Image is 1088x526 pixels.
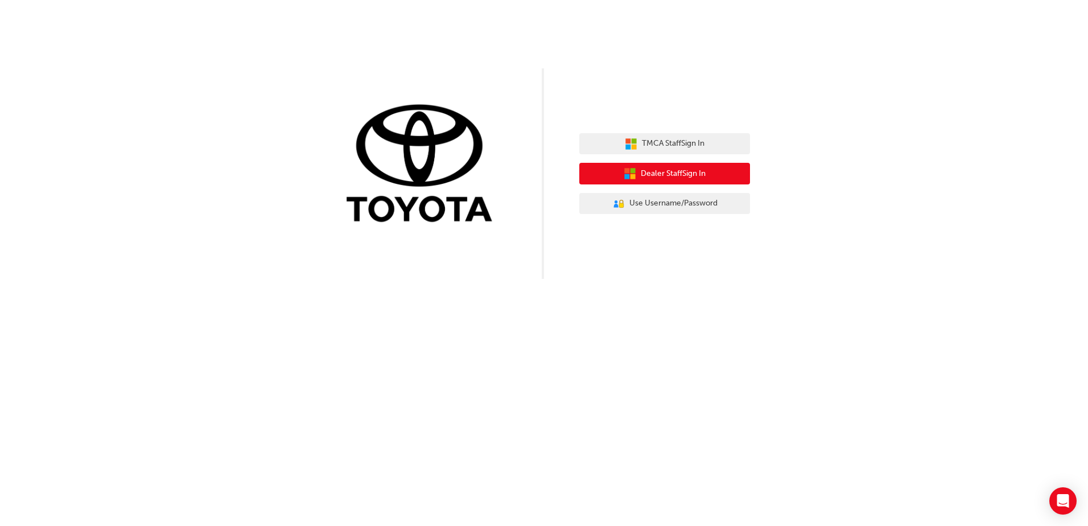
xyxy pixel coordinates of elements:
[641,167,706,180] span: Dealer Staff Sign In
[579,193,750,215] button: Use Username/Password
[338,102,509,228] img: Trak
[579,163,750,184] button: Dealer StaffSign In
[1049,487,1077,515] div: Open Intercom Messenger
[642,137,704,150] span: TMCA Staff Sign In
[629,197,718,210] span: Use Username/Password
[579,133,750,155] button: TMCA StaffSign In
